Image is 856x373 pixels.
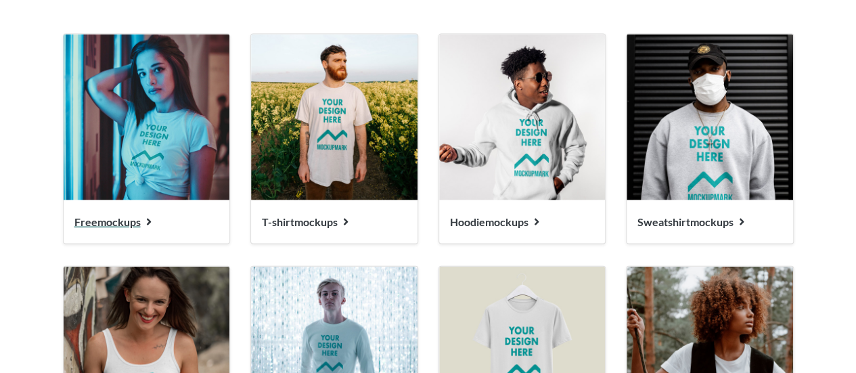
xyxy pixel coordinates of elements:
img: Sweatshirt mockups [627,35,793,201]
span: Sweatshirt mockups [637,215,734,228]
img: Hoodie mockups [439,35,606,201]
a: Sweatshirtmockups [626,34,794,245]
a: T-shirtmockups [250,34,418,245]
img: Free mockups [64,35,230,201]
span: Free mockups [74,215,141,228]
span: Hoodie mockups [450,215,528,228]
img: T-shirt mockups [251,35,418,201]
a: Freemockups [63,34,231,245]
a: Hoodiemockups [438,34,606,245]
span: T-shirt mockups [262,215,338,228]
